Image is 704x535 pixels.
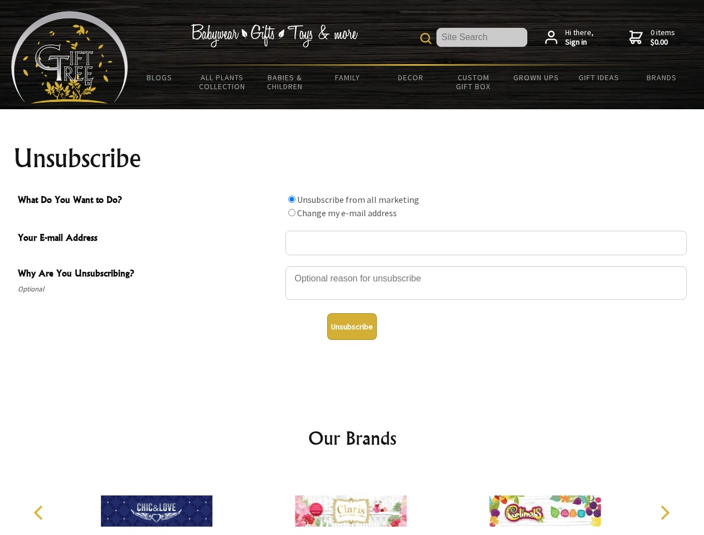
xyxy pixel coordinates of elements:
[18,283,280,296] span: Optional
[442,66,505,98] a: Custom Gift Box
[18,193,280,209] span: What Do You Want to Do?
[191,66,254,98] a: All Plants Collection
[285,266,687,300] textarea: Why Are You Unsubscribing?
[297,194,419,205] label: Unsubscribe from all marketing
[254,66,317,98] a: Babies & Children
[629,28,675,47] a: 0 items$0.00
[652,500,677,525] button: Next
[565,28,594,47] span: Hi there,
[650,37,675,47] strong: $0.00
[11,11,128,104] img: Babyware - Gifts - Toys and more...
[545,28,594,47] a: Hi there,Sign in
[504,66,567,89] a: Grown Ups
[420,33,431,44] img: product search
[317,66,380,89] a: Family
[28,500,52,525] button: Previous
[630,66,693,89] a: Brands
[297,207,397,218] label: Change my e-mail address
[650,27,675,47] span: 0 items
[191,24,358,47] img: Babywear - Gifts - Toys & more
[128,66,191,89] a: BLOGS
[288,209,295,216] input: What Do You Want to Do?
[13,145,691,172] h1: Unsubscribe
[436,28,527,47] input: Site Search
[565,37,594,47] strong: Sign in
[18,231,280,247] span: Your E-mail Address
[288,196,295,203] input: What Do You Want to Do?
[18,266,280,283] span: Why Are You Unsubscribing?
[22,425,682,451] h2: Our Brands
[285,231,687,255] input: Your E-mail Address
[379,66,442,89] a: Decor
[567,66,630,89] a: Gift Ideas
[327,313,377,340] button: Unsubscribe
